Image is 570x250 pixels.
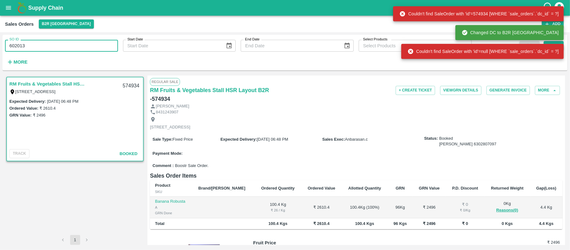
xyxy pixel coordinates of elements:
[150,95,170,103] h6: - 574934
[462,27,559,38] div: Changed DC to B2R [GEOGRAPHIC_DATA]
[241,40,338,52] input: End Date
[490,201,525,214] div: 0 Kg
[535,86,560,95] button: More
[396,86,435,95] button: + Create Ticket
[70,235,80,245] button: page 1
[419,186,439,190] b: GRN Value
[341,40,353,52] button: Choose date
[119,79,143,93] div: 574934
[120,151,137,156] span: Booked
[393,221,407,226] b: 96 Kgs
[486,86,530,95] button: Generate Invoice
[39,106,55,111] label: ₹ 2610.4
[399,8,559,19] div: Couldn't find SaleOrder with 'id'=574934 [WHERE `sale_orders`.`dc_id` = ?]
[393,205,408,211] div: 96 Kg
[452,186,478,190] b: P.D. Discount
[462,221,468,226] b: ₹ 0
[554,1,565,14] div: account of current user
[245,37,259,42] label: End Date
[28,5,63,11] b: Supply Chain
[439,136,496,147] span: Booked
[530,197,562,218] td: 4.4 Kg
[33,113,46,117] label: ₹ 2496
[220,137,257,142] label: Expected Delivery :
[413,197,446,218] td: ₹ 2496
[156,109,178,115] p: 8431243907
[308,186,335,190] b: Ordered Value
[301,197,342,218] td: ₹ 2610.4
[9,37,19,42] label: SO ID
[5,57,29,67] button: More
[5,20,34,28] div: Sales Orders
[223,40,235,52] button: Choose date
[451,207,479,213] div: ₹ 0 / Kg
[396,186,405,190] b: GRN
[490,207,525,214] button: Reasons(0)
[16,2,28,14] img: logo
[502,221,513,226] b: 0 Kgs
[28,3,543,12] a: Supply Chain
[9,106,38,111] label: Ordered Value:
[348,186,381,190] b: Allotted Quantity
[155,221,164,226] b: Total
[9,113,32,117] label: GRN Value:
[269,221,288,226] b: 100.4 Kgs
[313,221,329,226] b: ₹ 2610.4
[261,186,295,190] b: Ordered Quantity
[536,186,556,190] b: Gap(Loss)
[15,89,56,94] label: [STREET_ADDRESS]
[253,239,330,246] p: Fruit Price
[198,186,245,190] b: Brand/[PERSON_NAME]
[539,221,553,226] b: 4.4 Kgs
[543,2,554,13] div: customer-support
[439,141,496,147] div: [PERSON_NAME] 6302807097
[172,137,193,142] span: Fixed Price
[355,221,374,226] b: 100.4 Kgs
[150,86,269,95] a: RM Fruits & Vegetables Stall HSR Layout B2R
[347,205,383,211] div: 100.4 Kg ( 100 %)
[322,137,345,142] label: Sales Exec :
[491,186,524,190] b: Returned Weight
[5,40,118,52] input: Enter SO ID
[361,42,460,50] input: Select Products
[408,46,559,57] div: Couldn't find SaleOrder with 'id'=null [WHERE `sale_orders`.`dc_id` = ?]
[152,151,182,156] label: Payment Mode :
[39,19,94,29] button: Select DC
[9,80,88,88] a: RM Fruits & Vegetables Stall HSR Layout B2R
[13,60,28,65] strong: More
[9,99,46,104] label: Expected Delivery :
[152,137,172,142] label: Sale Type :
[155,189,188,195] div: SKU
[156,103,189,109] p: [PERSON_NAME]
[150,78,180,86] span: Regular Sale
[150,171,562,180] h6: Sales Order Items
[440,86,481,95] button: ViewGRN Details
[451,202,479,208] div: ₹ 0
[345,137,368,142] span: Anbarasan.c
[155,205,188,210] div: A
[363,37,388,42] label: Select Products
[155,210,188,216] div: GRN Done
[257,137,288,142] span: [DATE] 06:48 PM
[259,207,296,213] div: ₹ 26 / Kg
[423,221,436,226] b: ₹ 2496
[47,99,78,104] label: [DATE] 06:48 PM
[509,239,560,246] h6: ₹ 2496
[155,183,170,188] b: Product
[175,163,208,169] span: Boostr Sale Order.
[1,1,16,15] button: open drawer
[123,40,221,52] input: Start Date
[127,37,143,42] label: Start Date
[254,197,301,218] td: 100.4 Kg
[150,124,190,130] p: [STREET_ADDRESS]
[424,136,438,142] label: Status:
[152,163,174,169] label: Comment :
[57,235,93,245] nav: pagination navigation
[155,199,188,205] p: Banana Robusta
